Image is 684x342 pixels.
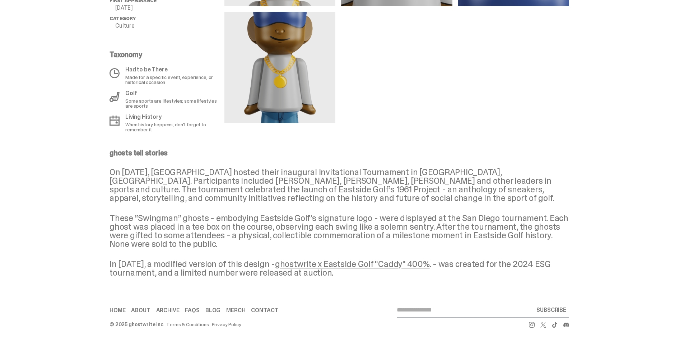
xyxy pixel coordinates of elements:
p: Golf [125,90,220,96]
p: Made for a specific event, experience, or historical occasion [125,75,220,85]
p: On [DATE], [GEOGRAPHIC_DATA] hosted their inaugural Invitational Tournament in [GEOGRAPHIC_DATA],... [110,168,569,202]
a: Privacy Policy [212,322,241,327]
a: FAQs [185,308,199,313]
a: Terms & Conditions [166,322,209,327]
a: Blog [205,308,220,313]
a: Merch [226,308,245,313]
p: ghosts tell stories [110,149,569,156]
p: Had to be There [125,67,220,72]
a: About [131,308,150,313]
a: Home [110,308,125,313]
a: Contact [251,308,278,313]
p: Culture [115,23,224,29]
button: SUBSCRIBE [534,303,569,317]
p: Taxonomy [110,51,220,58]
img: media gallery image [224,12,335,123]
a: ghostwrite x Eastside Golf "Caddy" 400% [275,258,430,270]
p: Living History [125,114,220,120]
a: Archive [156,308,180,313]
p: [DATE] [115,5,224,11]
p: When history happens, don't forget to remember it [125,122,220,132]
p: These “Swingman” ghosts - embodying Eastside Golf’s signature logo - were displayed at the San Di... [110,214,569,248]
p: In [DATE], a modified version of this design - . - was created for the 2024 ESG tournament, and a... [110,260,569,277]
p: Some sports are lifestyles; some lifestyles are sports [125,98,220,108]
div: © 2025 ghostwrite inc [110,322,163,327]
span: Category [110,15,136,22]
